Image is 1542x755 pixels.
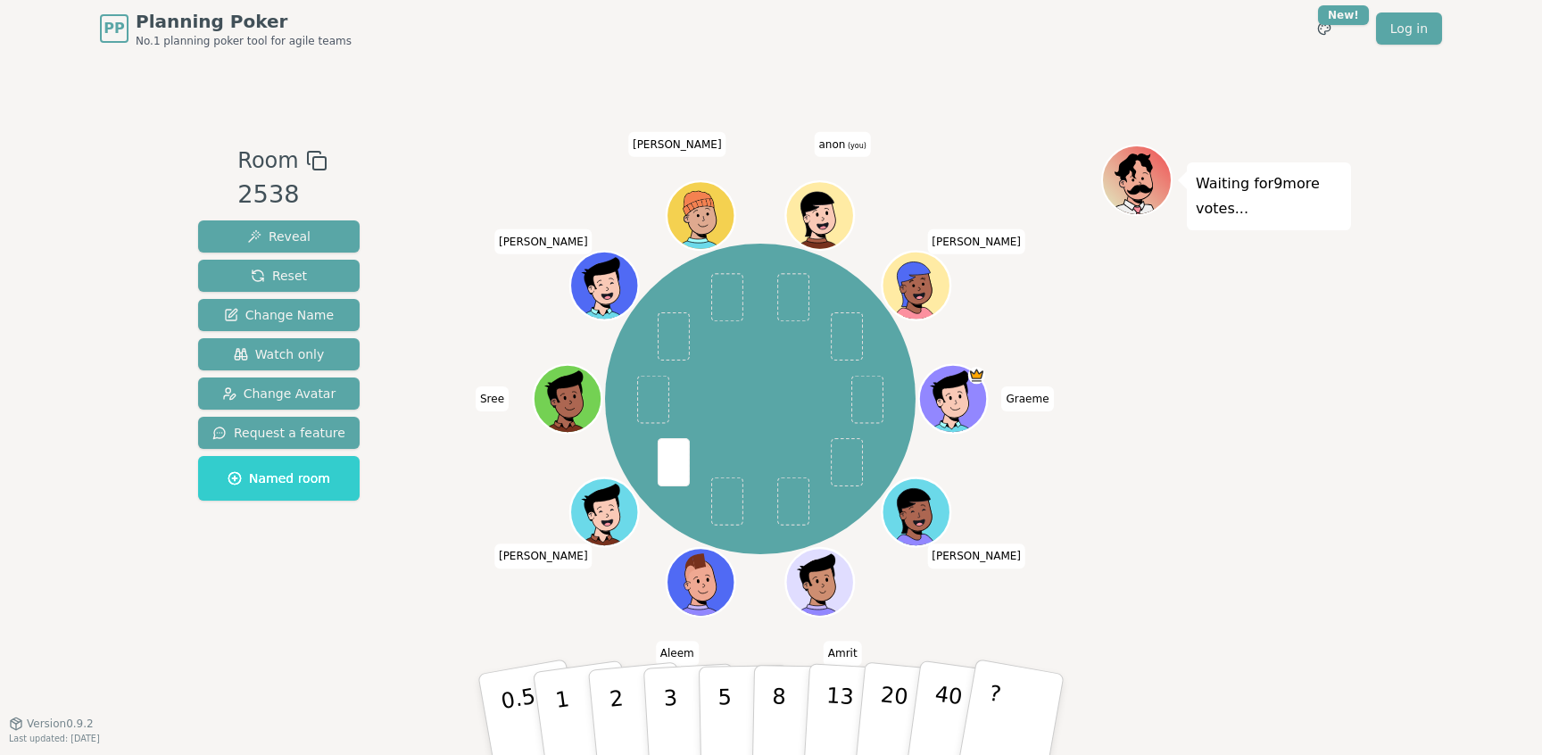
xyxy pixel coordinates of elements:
button: Request a feature [198,417,360,449]
span: Graeme is the host [967,367,984,384]
span: Version 0.9.2 [27,717,94,731]
span: (you) [845,142,866,150]
span: Last updated: [DATE] [9,734,100,743]
span: Change Avatar [222,385,336,402]
button: Change Name [198,299,360,331]
span: Click to change your name [628,132,726,157]
span: Named room [228,469,330,487]
button: Click to change your avatar [787,184,851,248]
button: Watch only [198,338,360,370]
span: Reset [251,267,307,285]
span: Click to change your name [1001,386,1053,411]
div: 2538 [237,177,327,213]
span: Click to change your name [927,543,1025,568]
span: Change Name [224,306,334,324]
span: Reveal [247,228,311,245]
button: Reset [198,260,360,292]
span: Click to change your name [927,229,1025,254]
span: No.1 planning poker tool for agile teams [136,34,352,48]
span: Planning Poker [136,9,352,34]
button: Change Avatar [198,377,360,410]
button: Version0.9.2 [9,717,94,731]
a: Log in [1376,12,1442,45]
span: Watch only [234,345,325,363]
a: PPPlanning PokerNo.1 planning poker tool for agile teams [100,9,352,48]
button: New! [1308,12,1340,45]
span: Click to change your name [494,543,593,568]
span: Click to change your name [824,641,862,666]
span: Room [237,145,298,177]
span: Click to change your name [815,132,871,157]
span: Click to change your name [656,641,699,666]
span: Click to change your name [476,386,509,411]
span: Request a feature [212,424,345,442]
button: Named room [198,456,360,501]
span: PP [104,18,124,39]
button: Reveal [198,220,360,253]
span: Click to change your name [494,229,593,254]
p: Waiting for 9 more votes... [1196,171,1342,221]
div: New! [1318,5,1369,25]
